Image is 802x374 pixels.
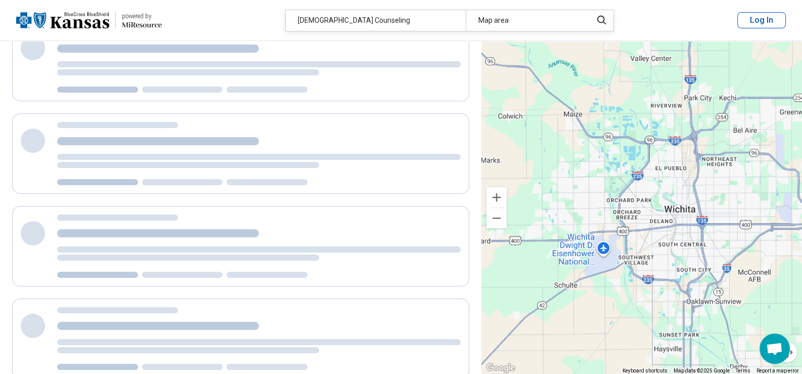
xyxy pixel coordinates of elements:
span: Map data ©2025 Google [674,368,730,373]
img: Blue Cross Blue Shield Kansas [16,8,109,32]
div: Open chat [760,334,790,364]
a: Report a map error [756,368,799,373]
div: powered by [122,12,162,21]
div: [DEMOGRAPHIC_DATA] Counseling [286,10,466,31]
button: Zoom in [486,187,507,207]
div: Map area [466,10,586,31]
a: Blue Cross Blue Shield Kansaspowered by [16,8,162,32]
a: Terms (opens in new tab) [736,368,750,373]
button: Zoom out [486,208,507,228]
button: Log In [737,12,786,28]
